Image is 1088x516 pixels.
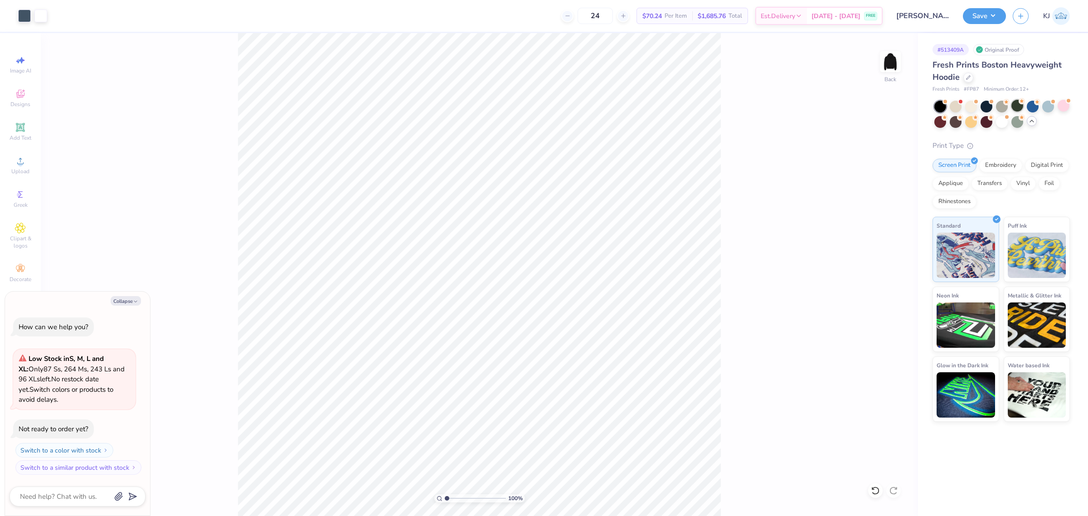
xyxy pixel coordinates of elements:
span: $70.24 [642,11,662,21]
div: Transfers [971,177,1008,190]
button: Switch to a similar product with stock [15,460,141,475]
img: Kendra Jingco [1052,7,1070,25]
a: KJ [1043,7,1070,25]
div: Foil [1039,177,1060,190]
div: Vinyl [1010,177,1036,190]
img: Switch to a color with stock [103,448,108,453]
div: Applique [933,177,969,190]
span: Image AI [10,67,31,74]
input: – – [578,8,613,24]
div: Screen Print [933,159,976,172]
img: Neon Ink [937,302,995,348]
div: Print Type [933,141,1070,151]
span: KJ [1043,11,1050,21]
span: Per Item [665,11,687,21]
div: Not ready to order yet? [19,424,88,433]
span: Upload [11,168,29,175]
span: Fresh Prints [933,86,959,93]
span: No restock date yet. [19,375,99,394]
span: Fresh Prints Boston Heavyweight Hoodie [933,59,1062,83]
div: Digital Print [1025,159,1069,172]
span: Minimum Order: 12 + [984,86,1029,93]
span: # FP87 [964,86,979,93]
div: Back [884,75,896,83]
span: Designs [10,101,30,108]
img: Metallic & Glitter Ink [1008,302,1066,348]
div: Original Proof [973,44,1024,55]
img: Puff Ink [1008,233,1066,278]
span: Decorate [10,276,31,283]
input: Untitled Design [889,7,956,25]
button: Save [963,8,1006,24]
span: Standard [937,221,961,230]
img: Switch to a similar product with stock [131,465,136,470]
img: Standard [937,233,995,278]
span: FREE [866,13,875,19]
span: Est. Delivery [761,11,795,21]
span: Total [729,11,742,21]
img: Glow in the Dark Ink [937,372,995,418]
span: Puff Ink [1008,221,1027,230]
span: Add Text [10,134,31,141]
span: 100 % [508,494,523,502]
button: Collapse [111,296,141,306]
span: Greek [14,201,28,209]
div: Rhinestones [933,195,976,209]
span: $1,685.76 [698,11,726,21]
span: Water based Ink [1008,360,1049,370]
img: Back [881,53,899,71]
strong: Low Stock in S, M, L and XL : [19,354,104,374]
div: Embroidery [979,159,1022,172]
div: # 513409A [933,44,969,55]
div: How can we help you? [19,322,88,331]
span: Clipart & logos [5,235,36,249]
span: [DATE] - [DATE] [811,11,860,21]
img: Water based Ink [1008,372,1066,418]
button: Switch to a color with stock [15,443,113,458]
span: Neon Ink [937,291,959,300]
span: Only 87 Ss, 264 Ms, 243 Ls and 96 XLs left. Switch colors or products to avoid delays. [19,354,125,404]
span: Metallic & Glitter Ink [1008,291,1061,300]
span: Glow in the Dark Ink [937,360,988,370]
